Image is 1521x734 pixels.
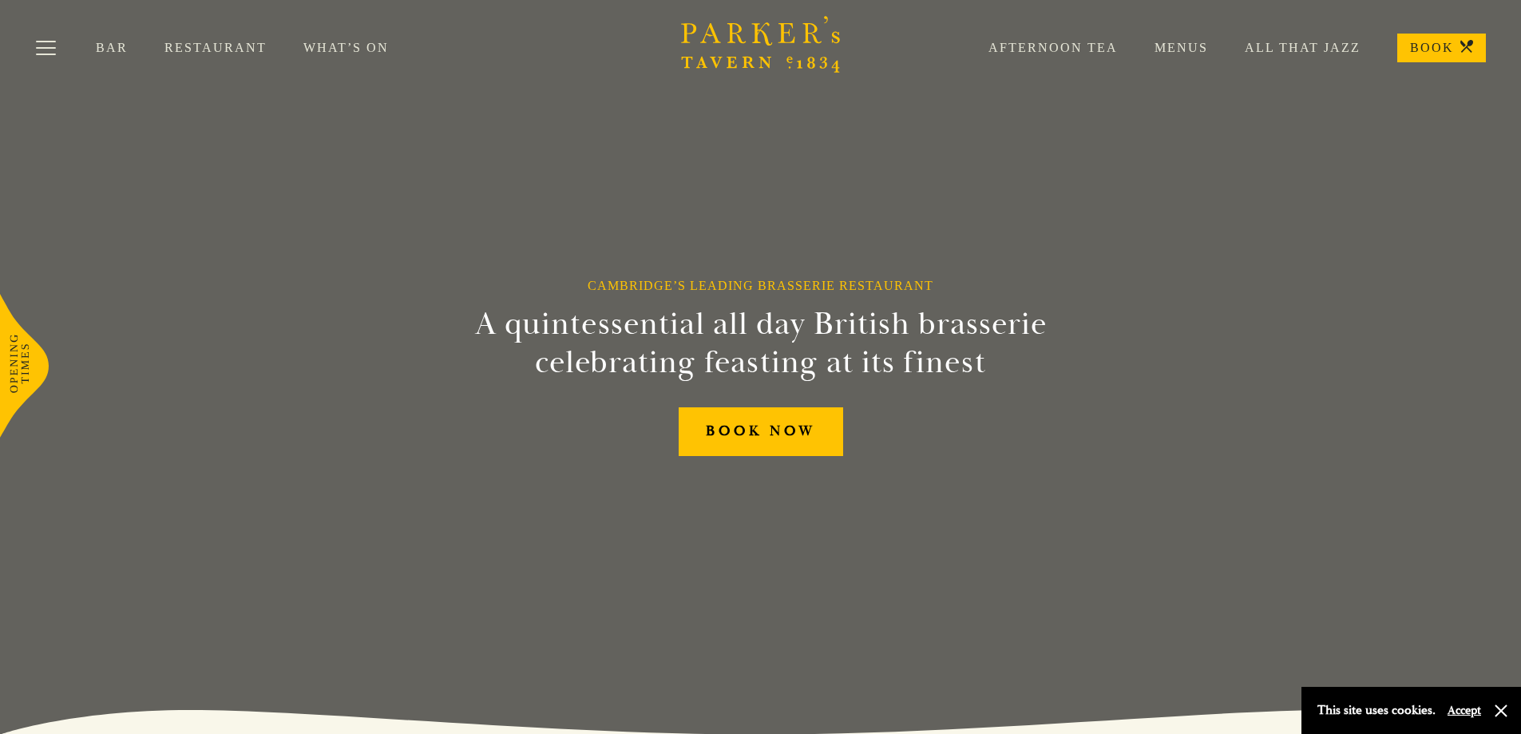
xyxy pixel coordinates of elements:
a: BOOK NOW [679,407,843,456]
button: Close and accept [1493,703,1509,719]
h1: Cambridge’s Leading Brasserie Restaurant [588,278,933,293]
button: Accept [1448,703,1481,718]
p: This site uses cookies. [1317,699,1436,722]
h2: A quintessential all day British brasserie celebrating feasting at its finest [397,305,1125,382]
